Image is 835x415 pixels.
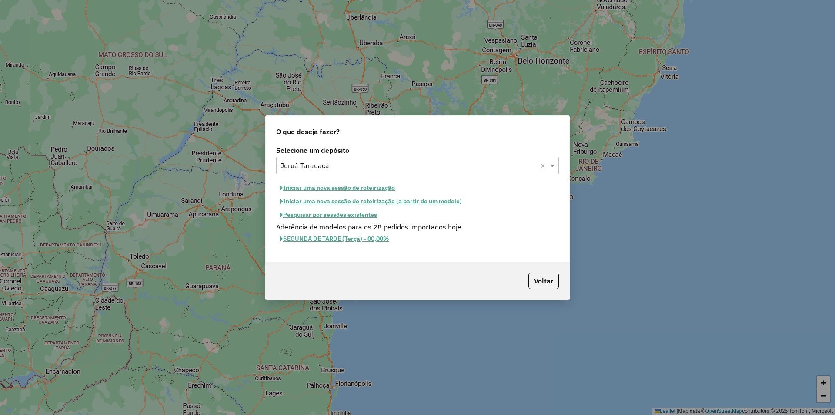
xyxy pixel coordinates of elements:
[276,232,393,246] button: SEGUNDA DE TARDE (Terça) - 00,00%
[271,222,564,232] div: Aderência de modelos para os 28 pedidos importados hoje
[276,181,399,195] button: Iniciar uma nova sessão de roteirização
[276,208,381,222] button: Pesquisar por sessões existentes
[528,273,559,289] button: Voltar
[276,145,559,155] label: Selecione um depósito
[541,160,548,171] span: Clear all
[276,195,466,208] button: Iniciar uma nova sessão de roteirização (a partir de um modelo)
[276,126,340,137] span: O que deseja fazer?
